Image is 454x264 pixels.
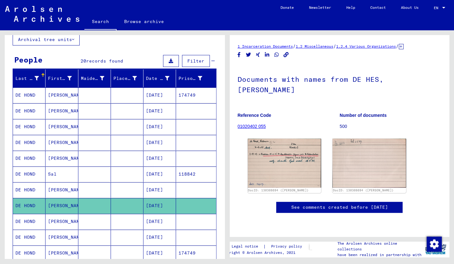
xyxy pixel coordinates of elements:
a: 1 Incarceration Documents [238,44,293,49]
a: Search [84,14,117,30]
mat-cell: [DATE] [143,245,176,261]
button: Share on Facebook [236,51,242,59]
p: have been realized in partnership with [337,252,422,258]
button: Archival tree units [13,33,80,45]
div: Change consent [426,236,441,251]
div: Last Name [15,73,47,83]
mat-cell: [PERSON_NAME] [45,119,78,135]
button: Share on Twitter [245,51,252,59]
mat-cell: DE HOND [13,230,45,245]
div: First Name [48,75,71,82]
div: Date of Birth [146,73,177,83]
mat-cell: [DATE] [143,87,176,103]
mat-cell: DE HOND [13,119,45,135]
mat-cell: Sal [45,166,78,182]
a: 1.2 Miscellaneous [296,44,333,49]
mat-cell: 174749 [176,245,216,261]
span: / [396,43,399,49]
div: | [232,243,310,250]
mat-cell: [DATE] [143,103,176,119]
mat-header-cell: Prisoner # [176,69,216,87]
mat-cell: [PERSON_NAME] [45,87,78,103]
span: Filter [187,58,204,64]
button: Filter [182,55,210,67]
img: 002.jpg [332,139,406,188]
mat-header-cell: Place of Birth [111,69,143,87]
mat-cell: DE HOND [13,87,45,103]
button: Share on WhatsApp [273,51,280,59]
mat-cell: [DATE] [143,230,176,245]
a: Browse archive [117,14,172,29]
h1: Documents with names from DE HES, [PERSON_NAME] [238,65,442,103]
mat-cell: [PERSON_NAME] [45,230,78,245]
div: Prisoner # [179,73,210,83]
div: Prisoner # [179,75,202,82]
div: People [14,54,43,65]
a: DocID: 130308694 ([PERSON_NAME]) [248,189,309,192]
mat-cell: DE HOND [13,166,45,182]
mat-cell: [PERSON_NAME] [45,103,78,119]
mat-header-cell: Maiden Name [78,69,111,87]
img: yv_logo.png [424,241,447,257]
mat-cell: [DATE] [143,119,176,135]
p: Copyright © Arolsen Archives, 2021 [220,250,321,255]
span: 20 [81,58,86,64]
mat-cell: DE HOND [13,214,45,229]
mat-cell: DE HOND [13,135,45,150]
mat-cell: DE HOND [13,182,45,198]
mat-cell: DE HOND [13,198,45,213]
mat-header-cell: First Name [45,69,78,87]
mat-cell: [DATE] [143,135,176,150]
mat-cell: DE HOND [13,151,45,166]
mat-cell: 118842 [176,166,216,182]
img: Change consent [427,237,442,252]
a: 1.2.4 Various Organizations [336,44,396,49]
mat-cell: [PERSON_NAME] [45,135,78,150]
mat-cell: DE HOND [13,103,45,119]
b: Number of documents [340,113,387,118]
mat-cell: [PERSON_NAME] [45,198,78,213]
span: / [293,43,296,49]
mat-cell: [DATE] [143,182,176,198]
a: DocID: 130308694 ([PERSON_NAME]) [333,189,394,192]
mat-cell: 174749 [176,87,216,103]
a: 01020402 055 [238,124,266,129]
a: Legal notice [232,243,263,250]
div: Place of Birth [113,75,137,82]
p: The Arolsen Archives online collections [337,241,422,252]
img: 001.jpg [248,139,321,188]
div: First Name [48,73,79,83]
mat-header-cell: Last Name [13,69,45,87]
div: Place of Birth [113,73,145,83]
mat-cell: [DATE] [143,151,176,166]
mat-cell: [PERSON_NAME] [45,214,78,229]
button: Share on LinkedIn [264,51,270,59]
div: Maiden Name [81,75,104,82]
p: 500 [340,123,441,130]
mat-cell: [DATE] [143,214,176,229]
mat-cell: [DATE] [143,198,176,213]
mat-cell: [PERSON_NAME] [45,182,78,198]
span: records found [86,58,123,64]
mat-header-cell: Date of Birth [143,69,176,87]
button: Share on Xing [255,51,261,59]
a: Privacy policy [266,243,310,250]
mat-cell: [PERSON_NAME] [45,245,78,261]
a: See comments created before [DATE] [291,204,388,211]
b: Reference Code [238,113,271,118]
button: Copy link [283,51,289,59]
div: Date of Birth [146,75,169,82]
mat-cell: [PERSON_NAME] [45,151,78,166]
mat-cell: [DATE] [143,166,176,182]
span: EN [434,6,441,10]
span: / [333,43,336,49]
div: Last Name [15,75,39,82]
div: Maiden Name [81,73,112,83]
img: Arolsen_neg.svg [5,6,79,22]
mat-cell: DE HOND [13,245,45,261]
